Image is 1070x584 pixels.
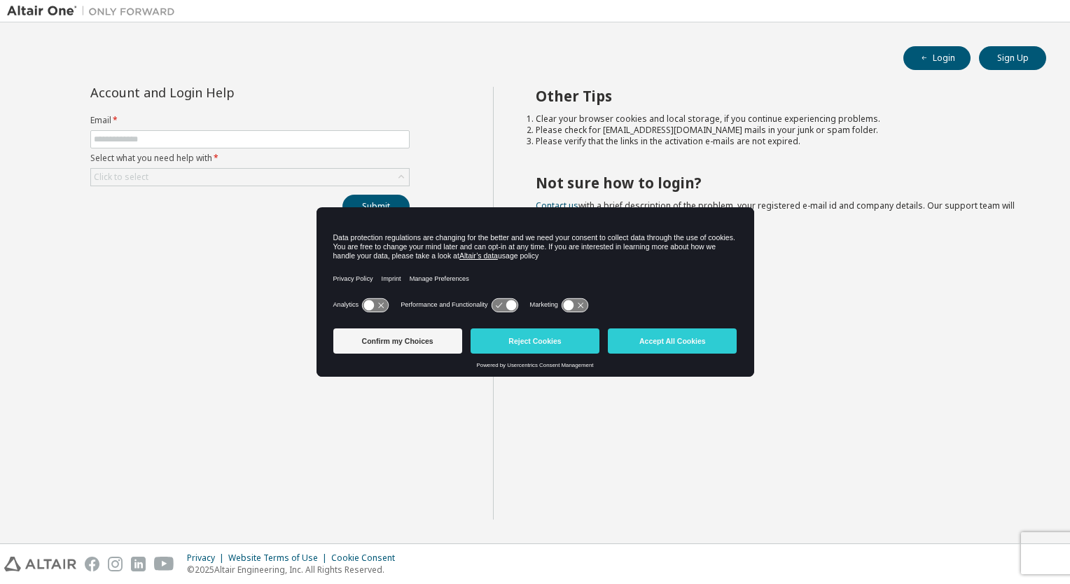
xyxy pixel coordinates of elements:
[536,87,1022,105] h2: Other Tips
[536,136,1022,147] li: Please verify that the links in the activation e-mails are not expired.
[90,87,346,98] div: Account and Login Help
[536,200,578,211] a: Contact us
[536,125,1022,136] li: Please check for [EMAIL_ADDRESS][DOMAIN_NAME] mails in your junk or spam folder.
[536,113,1022,125] li: Clear your browser cookies and local storage, if you continue experiencing problems.
[91,169,409,186] div: Click to select
[536,174,1022,192] h2: Not sure how to login?
[903,46,971,70] button: Login
[85,557,99,571] img: facebook.svg
[131,557,146,571] img: linkedin.svg
[187,564,403,576] p: © 2025 Altair Engineering, Inc. All Rights Reserved.
[7,4,182,18] img: Altair One
[154,557,174,571] img: youtube.svg
[228,552,331,564] div: Website Terms of Use
[342,195,410,218] button: Submit
[979,46,1046,70] button: Sign Up
[108,557,123,571] img: instagram.svg
[187,552,228,564] div: Privacy
[331,552,403,564] div: Cookie Consent
[536,200,1015,223] span: with a brief description of the problem, your registered e-mail id and company details. Our suppo...
[90,153,410,164] label: Select what you need help with
[94,172,148,183] div: Click to select
[4,557,76,571] img: altair_logo.svg
[90,115,410,126] label: Email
